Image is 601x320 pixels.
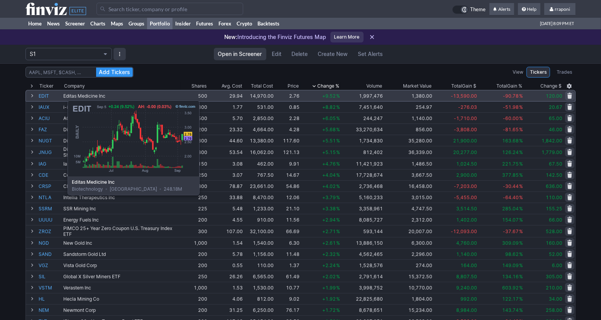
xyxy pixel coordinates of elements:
[208,225,244,237] td: 107.00
[502,138,519,144] span: 163.68
[63,146,179,158] div: Direxion Daily Junior Gold Miners Index Bull 2X Shares
[341,101,384,112] td: 7,451,640
[341,124,384,135] td: 33,270,634
[39,192,62,203] a: NTLA
[322,149,336,155] span: +5.15
[39,169,62,180] a: CDE
[39,225,62,237] a: ZROZ
[519,183,523,189] span: %
[322,274,336,279] span: +2.02
[546,240,562,246] span: 160.00
[460,262,477,268] span: 164.00
[540,18,574,29] span: [DATE] 8:09 PM ET
[502,161,519,167] span: 221.75
[384,259,433,271] td: 274.00
[63,104,179,110] div: i-80 Gold Corp
[63,251,179,257] div: Sandstorm Gold Ltd
[502,172,519,178] span: 377.85
[39,260,62,271] a: VGZ
[453,149,477,155] span: 20,277.00
[274,282,300,293] td: 10.77
[519,161,523,167] span: %
[489,3,514,15] a: Alerts
[244,124,274,135] td: 4,664.00
[503,229,519,234] span: -37.67
[336,93,340,99] span: %
[557,68,572,76] span: Trades
[244,191,274,203] td: 8,470.00
[546,93,562,99] span: 120.00
[225,33,327,41] p: Introducing the Finviz Futures Map
[180,214,208,225] td: 200
[454,183,477,189] span: -7,203.00
[63,225,179,237] div: PIMCO 25+ Year Zero Coupon U.S. Treasury Index ETF
[322,115,336,121] span: +6.05
[519,262,523,268] span: %
[208,271,244,282] td: 26.26
[384,271,433,282] td: 15,372.50
[39,305,62,315] a: NEM
[274,169,300,180] td: 14.67
[358,50,383,58] span: Set Alerts
[63,240,179,246] div: New Gold Inc
[274,135,300,146] td: 117.60
[519,251,523,257] span: %
[244,282,274,293] td: 1,530.00
[274,90,300,101] td: 2.76
[244,237,274,248] td: 1,540.00
[44,18,63,29] a: News
[503,93,519,99] span: -90.78
[180,237,208,248] td: 1,000
[336,240,340,246] span: %
[336,138,340,144] span: %
[336,104,340,110] span: %
[513,68,523,76] label: View
[251,82,273,90] div: Total Cost
[322,138,336,144] span: +5.51
[208,169,244,180] td: 3.07
[341,203,384,214] td: 3,358,961
[180,191,208,203] td: 250
[39,237,62,248] a: NGD
[39,90,62,101] a: EDIT
[104,186,108,192] span: •
[322,206,336,212] span: +3.38
[502,240,519,246] span: 309.09
[553,67,576,78] a: Trades
[546,195,562,200] span: 110.00
[341,180,384,191] td: 2,736,468
[208,146,244,158] td: 53.54
[341,237,384,248] td: 13,886,150
[549,104,562,110] span: 20.67
[218,50,262,58] span: Open in Screener
[208,259,244,271] td: 0.55
[549,217,562,223] span: 66.00
[519,138,523,144] span: %
[549,251,562,257] span: 52.00
[403,82,432,90] span: Market Value
[384,90,433,101] td: 1,380.00
[540,82,562,90] span: Change $
[384,135,433,146] td: 35,280.00
[208,237,244,248] td: 1.54
[39,146,62,158] a: JNUG
[546,229,562,234] span: 528.00
[519,195,523,200] span: %
[318,50,348,58] span: Create New
[180,282,208,293] td: 1,000
[451,93,477,99] span: -13,590.00
[549,161,562,167] span: 67.50
[546,183,562,189] span: 636.00
[546,274,562,279] span: 305.00
[384,180,433,191] td: 16,458.00
[451,82,476,90] div: Gain $
[244,271,274,282] td: 6,565.00
[39,124,62,135] a: FAZ
[244,158,274,169] td: 462.00
[63,93,179,99] div: Editas Medicine Inc
[63,206,179,212] div: SSR Mining Inc
[147,18,173,29] a: Portfolio
[341,271,384,282] td: 2,791,614
[63,195,179,200] div: Intellia Therapeutics Inc
[274,124,300,135] td: 4.28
